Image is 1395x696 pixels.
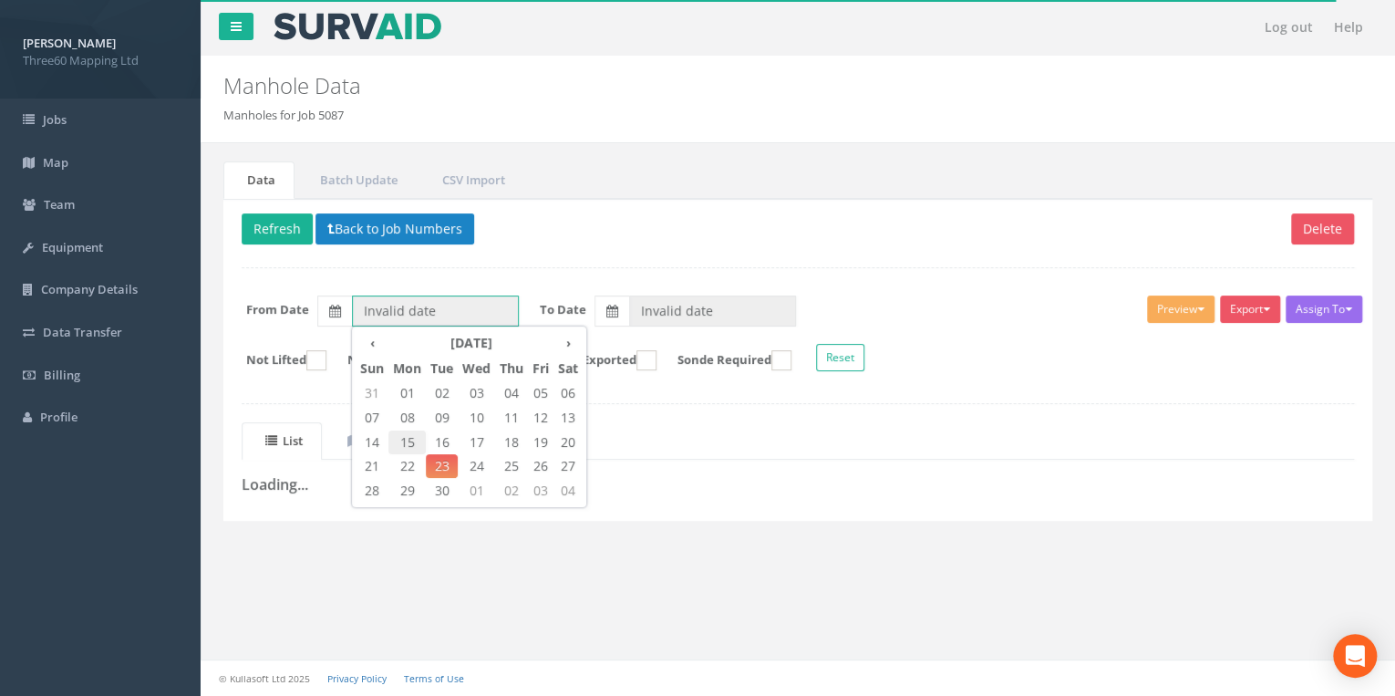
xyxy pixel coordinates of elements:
[629,296,796,327] input: To Date
[43,324,122,340] span: Data Transfer
[528,479,553,503] span: 03
[228,350,326,370] label: Not Lifted
[388,431,426,454] span: 15
[242,477,1354,493] h3: Loading...
[43,154,68,171] span: Map
[495,406,528,430] span: 11
[329,350,444,370] label: Not Checked
[23,30,178,68] a: [PERSON_NAME] Three60 Mapping Ltd
[388,454,426,478] span: 22
[40,409,77,425] span: Profile
[458,431,495,454] span: 17
[23,35,116,51] strong: [PERSON_NAME]
[388,356,426,381] th: Mon
[1220,296,1280,323] button: Export
[265,432,303,449] uib-tab-heading: List
[352,296,519,327] input: From Date
[495,479,528,503] span: 02
[356,479,388,503] span: 28
[426,381,458,405] span: 02
[816,344,864,371] button: Reset
[242,213,313,244] button: Refresh
[388,330,553,356] th: [DATE]
[495,356,528,381] th: Thu
[458,479,495,503] span: 01
[528,454,553,478] span: 26
[356,406,388,430] span: 07
[246,301,309,318] label: From Date
[44,196,75,213] span: Team
[458,381,495,405] span: 03
[296,161,417,199] a: Batch Update
[659,350,791,370] label: Sonde Required
[388,479,426,503] span: 29
[426,454,458,478] span: 23
[553,330,583,356] th: ›
[1286,296,1362,323] button: Assign To
[528,431,553,454] span: 19
[242,422,322,460] a: List
[41,281,138,297] span: Company Details
[495,381,528,405] span: 04
[553,381,583,405] span: 06
[356,454,388,478] span: 21
[553,431,583,454] span: 20
[43,111,67,128] span: Jobs
[356,431,388,454] span: 14
[458,356,495,381] th: Wed
[23,52,178,69] span: Three60 Mapping Ltd
[528,356,553,381] th: Fri
[324,422,409,460] a: Map
[1333,634,1377,678] div: Open Intercom Messenger
[356,356,388,381] th: Sun
[458,406,495,430] span: 10
[356,330,388,356] th: ‹
[327,672,387,685] a: Privacy Policy
[540,301,586,318] label: To Date
[1291,213,1354,244] button: Delete
[495,454,528,478] span: 25
[315,213,474,244] button: Back to Job Numbers
[356,381,388,405] span: 31
[539,350,656,370] label: Not Exported
[426,406,458,430] span: 09
[42,239,103,255] span: Equipment
[44,367,80,383] span: Billing
[495,431,528,454] span: 18
[219,672,310,685] small: © Kullasoft Ltd 2025
[223,107,344,124] li: Manholes for Job 5087
[388,406,426,430] span: 08
[426,479,458,503] span: 30
[553,479,583,503] span: 04
[388,381,426,405] span: 01
[553,406,583,430] span: 13
[553,356,583,381] th: Sat
[458,454,495,478] span: 24
[1147,296,1214,323] button: Preview
[418,161,524,199] a: CSV Import
[528,381,553,405] span: 05
[528,406,553,430] span: 12
[223,74,1176,98] h2: Manhole Data
[347,432,390,449] uib-tab-heading: Map
[553,454,583,478] span: 27
[426,431,458,454] span: 16
[426,356,458,381] th: Tue
[223,161,294,199] a: Data
[404,672,464,685] a: Terms of Use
